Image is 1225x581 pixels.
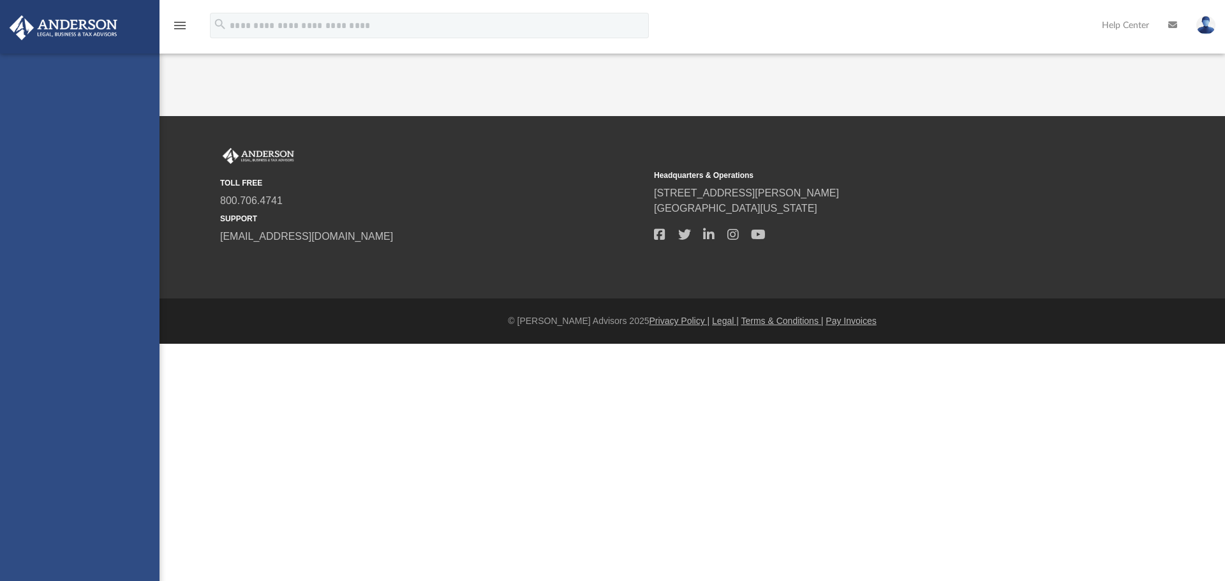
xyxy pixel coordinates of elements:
i: menu [172,18,188,33]
small: SUPPORT [220,213,645,224]
a: Privacy Policy | [650,316,710,326]
img: Anderson Advisors Platinum Portal [220,148,297,165]
img: Anderson Advisors Platinum Portal [6,15,121,40]
i: search [213,17,227,31]
a: [EMAIL_ADDRESS][DOMAIN_NAME] [220,231,393,242]
a: Pay Invoices [826,316,876,326]
small: Headquarters & Operations [654,170,1079,181]
a: menu [172,24,188,33]
a: [STREET_ADDRESS][PERSON_NAME] [654,188,839,198]
img: User Pic [1196,16,1215,34]
a: Terms & Conditions | [741,316,824,326]
small: TOLL FREE [220,177,645,189]
div: © [PERSON_NAME] Advisors 2025 [160,314,1225,328]
a: 800.706.4741 [220,195,283,206]
a: [GEOGRAPHIC_DATA][US_STATE] [654,203,817,214]
a: Legal | [712,316,739,326]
